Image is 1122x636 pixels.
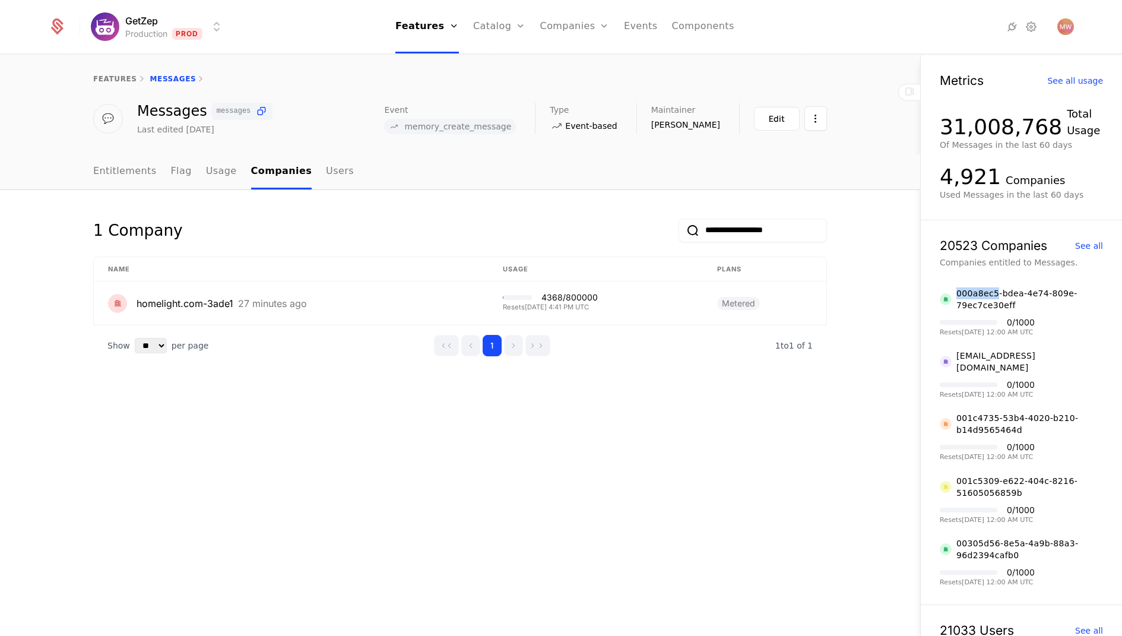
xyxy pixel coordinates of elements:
img: 00305d56-8e5a-4a9b-88a3-96d2394cafb0 [940,543,952,555]
img: homelight.com-3ade1 [108,294,127,313]
span: Event [384,106,408,114]
div: 0 / 1000 [1007,443,1035,451]
nav: Main [93,154,827,189]
div: See all [1075,626,1103,635]
a: Entitlements [93,154,157,189]
button: Select action [804,106,827,131]
div: 0 / 1000 [1007,381,1035,389]
img: 000a8ec5-bdea-4e74-809e-79ec7ce30eff [940,293,952,305]
span: 1 to 1 of [775,341,807,350]
div: Metrics [940,74,984,87]
div: 0 / 1000 [1007,568,1035,577]
div: Used Messages in the last 60 days [940,189,1103,201]
span: GetZep [125,14,158,28]
button: Go to previous page [461,335,480,356]
th: Usage [489,257,703,282]
div: Resets [DATE] 12:00 AM UTC [940,454,1035,460]
div: 0 / 1000 [1007,318,1035,327]
div: Edit [769,113,785,125]
div: Resets [DATE] 4:41 PM UTC [503,304,598,311]
div: Last edited [DATE] [137,124,214,135]
div: 1 Company [93,219,183,242]
select: Select page size [135,338,167,353]
img: Matt Wood [1057,18,1074,35]
img: 001c4735-53b4-4020-b210-b14d9565464d [940,418,952,430]
div: Table pagination [93,325,827,366]
div: 4,921 [940,165,1001,189]
a: features [93,75,137,83]
span: [PERSON_NAME] [651,119,720,131]
button: Select environment [94,14,224,40]
div: See all usage [1047,77,1103,85]
th: Plans [703,257,826,282]
div: 001c5309-e622-404c-8216-51605056859b [956,475,1103,499]
button: Edit [754,107,800,131]
img: 000td000@gmail.com [940,356,952,368]
div: Resets [DATE] 12:00 AM UTC [940,579,1035,586]
div: Resets [DATE] 12:00 AM UTC [940,391,1035,398]
div: Resets [DATE] 12:00 AM UTC [940,517,1035,523]
div: 💬 [93,104,123,134]
div: 4368 / 800000 [541,293,598,302]
span: Prod [172,28,202,40]
span: Metered [717,297,760,310]
img: 001c5309-e622-404c-8216-51605056859b [940,481,952,493]
button: Go to page 1 [483,335,502,356]
span: 1 [775,341,813,350]
div: 0 / 1000 [1007,506,1035,514]
button: Open user button [1057,18,1074,35]
div: 00305d56-8e5a-4a9b-88a3-96d2394cafb0 [956,537,1103,561]
div: Companies entitled to Messages. [940,257,1103,268]
span: Show [107,340,130,352]
ul: Choose Sub Page [93,154,354,189]
div: 27 minutes ago [238,299,307,308]
span: Maintainer [651,106,696,114]
div: Resets [DATE] 12:00 AM UTC [940,329,1035,336]
div: 000a8ec5-bdea-4e74-809e-79ec7ce30eff [956,287,1103,311]
div: Total Usage [1067,106,1103,139]
div: 001c4735-53b4-4020-b210-b14d9565464d [956,412,1103,436]
img: GetZep [91,12,119,41]
a: Usage [206,154,237,189]
a: Companies [251,154,312,189]
button: Go to first page [434,335,459,356]
span: Type [550,106,569,114]
span: memory_create_message [404,122,511,131]
th: Name [94,257,489,282]
span: Event-based [565,120,617,132]
a: Settings [1024,20,1038,34]
a: Users [326,154,354,189]
div: Of Messages in the last 60 days [940,139,1103,151]
a: Flag [171,154,192,189]
button: Go to last page [525,335,550,356]
div: Production [125,28,167,40]
div: 20523 Companies [940,239,1047,252]
a: Integrations [1005,20,1019,34]
div: [EMAIL_ADDRESS][DOMAIN_NAME] [956,350,1103,374]
div: homelight.com-3ade1 [137,296,233,311]
div: Messages [137,103,272,120]
div: See all [1075,242,1103,250]
button: Go to next page [504,335,523,356]
span: messages [217,107,251,115]
div: 31,008,768 [940,115,1062,139]
span: per page [172,340,209,352]
div: Page navigation [434,335,550,356]
div: Companies [1006,172,1065,189]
